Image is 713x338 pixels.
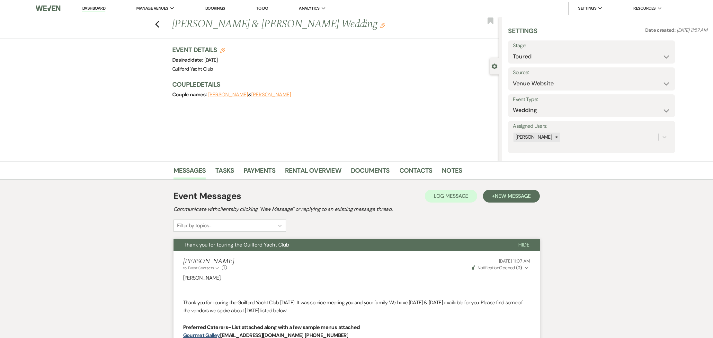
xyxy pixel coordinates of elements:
a: Tasks [215,165,234,179]
strong: Preferred Caterers- List attached along with a few sample menus attached [183,324,360,331]
span: Notification [477,265,499,271]
span: Couple names: [172,91,208,98]
button: Hide [508,239,540,251]
button: Thank you for touring the Guilford Yacht Club [174,239,508,251]
h3: Event Details [172,45,226,54]
label: Assigned Users: [513,122,670,131]
span: Thank you for touring the Guilford Yacht Club [184,241,289,248]
span: Analytics [299,5,319,12]
button: to: Event Contacts [183,265,220,271]
a: Notes [442,165,462,179]
img: Weven Logo [36,2,60,15]
a: Bookings [205,5,225,11]
a: Contacts [399,165,432,179]
span: Log Message [434,193,468,199]
h5: [PERSON_NAME] [183,257,234,265]
span: Guilford Yacht Club [172,66,213,72]
h3: Couple Details [172,80,493,89]
span: Date created: [645,27,677,33]
label: Stage: [513,41,670,50]
div: Filter by topics... [177,222,211,230]
span: Settings [578,5,596,12]
a: Rental Overview [285,165,341,179]
span: Resources [633,5,655,12]
span: & [208,91,291,98]
h1: Event Messages [174,189,241,203]
span: Desired date: [172,56,204,63]
p: [PERSON_NAME], [183,274,530,282]
span: [DATE] [204,57,218,63]
span: [DATE] 11:57 AM [677,27,707,33]
button: NotificationOpened (2) [471,264,530,271]
span: New Message [495,193,530,199]
span: Manage Venues [136,5,168,12]
p: Thank you for touring the Guilford Yacht Club [DATE]! It was so nice meeting you and your family.... [183,299,530,315]
strong: ( 2 ) [516,265,522,271]
label: Event Type: [513,95,670,104]
span: Hide [518,241,530,248]
button: Edit [380,22,385,28]
a: Payments [244,165,275,179]
span: to: Event Contacts [183,265,214,271]
a: To Do [256,5,268,11]
a: Documents [351,165,390,179]
div: [PERSON_NAME] [513,133,553,142]
span: Opened [472,265,522,271]
button: Close lead details [492,63,497,69]
span: [DATE] 11:07 AM [499,258,530,264]
a: Dashboard [82,5,105,12]
button: [PERSON_NAME] [208,92,248,97]
a: Messages [174,165,206,179]
h3: Settings [508,26,537,40]
button: Log Message [425,190,477,203]
label: Source: [513,68,670,77]
h2: Communicate with clients by clicking "New Message" or replying to an existing message thread. [174,205,540,213]
button: [PERSON_NAME] [251,92,291,97]
button: +New Message [483,190,539,203]
h1: [PERSON_NAME] & [PERSON_NAME] Wedding [172,17,431,32]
